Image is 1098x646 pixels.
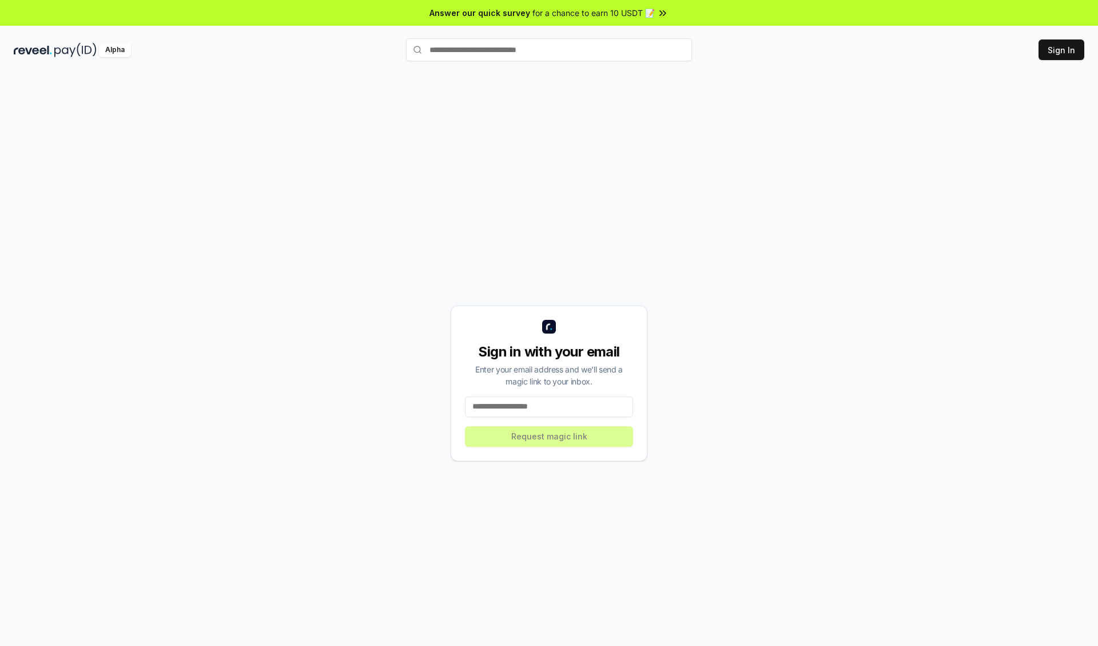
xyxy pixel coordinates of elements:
div: Sign in with your email [465,343,633,361]
img: logo_small [542,320,556,334]
div: Enter your email address and we’ll send a magic link to your inbox. [465,363,633,387]
div: Alpha [99,43,131,57]
span: for a chance to earn 10 USDT 📝 [532,7,655,19]
img: reveel_dark [14,43,52,57]
img: pay_id [54,43,97,57]
button: Sign In [1039,39,1084,60]
span: Answer our quick survey [429,7,530,19]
